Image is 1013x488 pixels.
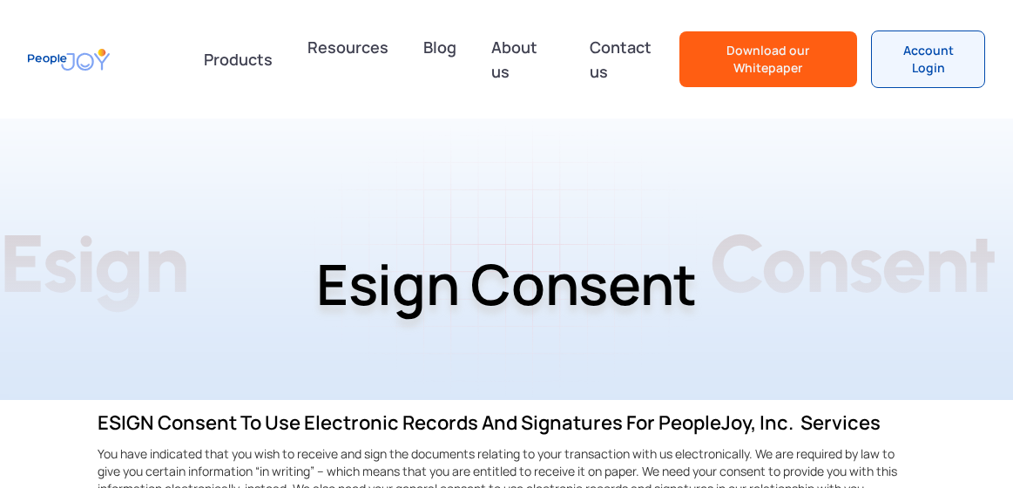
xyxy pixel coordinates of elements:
a: home [28,40,110,79]
h4: ESIGN Consent to Use Electronic Records and Signatures for PeopleJoy, Inc. Services [98,409,916,437]
div: Account Login [886,42,970,77]
div: Download our Whitepaper [693,42,844,77]
h1: Esign Consent [13,211,1000,357]
a: Download our Whitepaper [679,31,858,87]
a: Resources [297,28,399,91]
a: Blog [413,28,467,91]
a: About us [481,28,565,91]
a: Account Login [871,30,985,88]
a: Contact us [579,28,679,91]
div: Products [193,42,283,77]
